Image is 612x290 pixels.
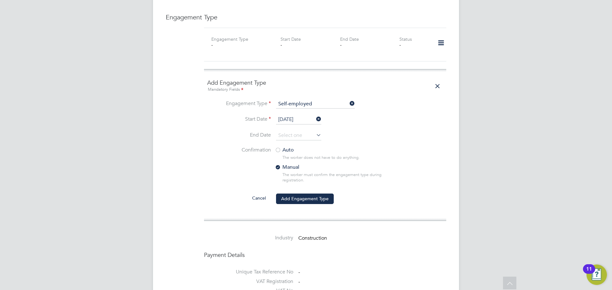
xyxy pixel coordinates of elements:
[276,115,321,124] input: Select one
[166,13,446,21] h3: Engagement Type
[211,42,271,48] div: -
[399,36,412,42] label: Status
[276,194,334,204] button: Add Engagement Type
[298,269,300,275] span: -
[204,278,293,285] label: VAT Registration
[276,131,321,140] input: Select one
[298,235,327,241] span: Construction
[211,36,248,42] label: Engagement Type
[298,279,300,285] span: -
[207,100,271,107] label: Engagement Type
[204,251,446,258] h4: Payment Details
[247,193,271,203] button: Cancel
[275,147,390,153] label: Auto
[340,36,359,42] label: End Date
[275,164,390,171] label: Manual
[280,42,340,48] div: -
[399,42,429,48] div: -
[586,269,592,277] div: 11
[276,100,355,109] input: Select one
[207,116,271,123] label: Start Date
[204,235,293,241] label: Industry
[586,265,607,285] button: Open Resource Center, 11 new notifications
[340,42,399,48] div: -
[280,36,301,42] label: Start Date
[207,79,443,93] h4: Add Engagement Type
[207,86,443,93] div: Mandatory Fields
[282,172,394,183] div: The worker must confirm the engagement type during registration.
[207,132,271,138] label: End Date
[207,147,271,153] label: Confirmation
[282,155,394,160] div: The worker does not have to do anything.
[204,269,293,275] label: Unique Tax Reference No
